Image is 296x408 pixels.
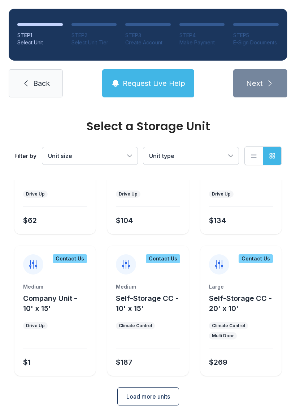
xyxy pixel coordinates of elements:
div: $1 [23,357,31,367]
div: $104 [116,215,133,225]
div: Select a Storage Unit [14,120,282,132]
button: Unit type [143,147,239,164]
div: STEP 1 [17,32,63,39]
div: Drive Up [212,191,231,197]
span: Request Live Help [123,78,185,88]
div: Create Account [125,39,171,46]
div: $269 [209,357,227,367]
span: Self-Storage CC - 10' x 15' [116,294,179,313]
div: Contact Us [53,254,87,263]
div: $187 [116,357,132,367]
div: Climate Control [119,323,152,329]
button: Self-Storage CC - 20' x 10' [209,293,279,313]
div: Contact Us [146,254,180,263]
span: Company Unit - 10' x 15' [23,294,77,313]
div: Drive Up [26,191,45,197]
button: Unit size [42,147,138,164]
div: Select Unit [17,39,63,46]
div: E-Sign Documents [233,39,279,46]
span: Self-Storage CC - 20' x 10' [209,294,272,313]
span: Unit type [149,152,174,159]
div: Drive Up [119,191,138,197]
div: Select Unit Tier [71,39,117,46]
div: $62 [23,215,37,225]
div: Climate Control [212,323,245,329]
div: STEP 3 [125,32,171,39]
span: Next [246,78,263,88]
div: Contact Us [239,254,273,263]
span: Unit size [48,152,72,159]
div: STEP 5 [233,32,279,39]
button: Self-Storage CC - 10' x 15' [116,293,186,313]
span: Load more units [126,392,170,401]
div: Filter by [14,152,36,160]
div: $134 [209,215,226,225]
div: Drive Up [26,323,45,329]
div: Make Payment [179,39,225,46]
button: Company Unit - 10' x 15' [23,293,93,313]
div: Multi Door [212,333,234,339]
div: STEP 4 [179,32,225,39]
div: STEP 2 [71,32,117,39]
div: Large [209,283,273,290]
div: Medium [116,283,180,290]
span: Back [33,78,50,88]
div: Medium [23,283,87,290]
